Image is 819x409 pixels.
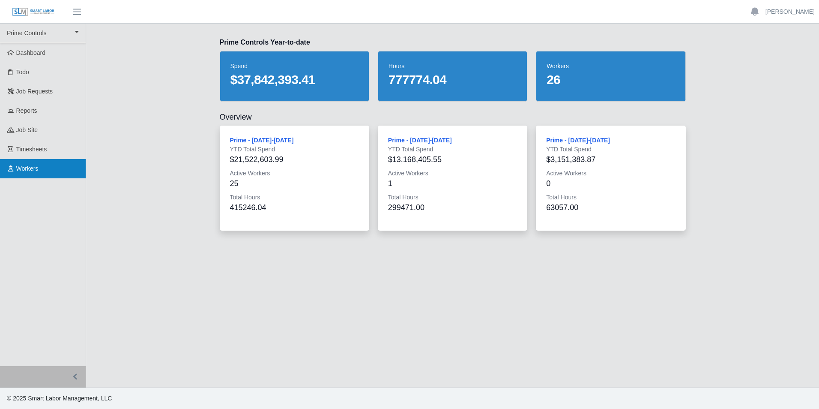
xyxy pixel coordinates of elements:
img: SLM Logo [12,7,55,17]
span: Job Requests [16,88,53,95]
dt: YTD Total Spend [546,145,675,153]
dt: Active Workers [546,169,675,177]
div: $3,151,383.87 [546,153,675,165]
div: 415246.04 [230,201,359,214]
dt: Total Hours [230,193,359,201]
a: Prime - [DATE]-[DATE] [388,137,452,144]
a: [PERSON_NAME] [765,7,815,16]
dt: workers [547,62,675,70]
span: Reports [16,107,37,114]
a: Prime - [DATE]-[DATE] [230,137,294,144]
dt: hours [389,62,517,70]
dd: $37,842,393.41 [230,72,359,87]
span: Workers [16,165,39,172]
dt: YTD Total Spend [230,145,359,153]
dd: 777774.04 [389,72,517,87]
dt: spend [230,62,359,70]
span: © 2025 Smart Labor Management, LLC [7,395,112,402]
dd: 26 [547,72,675,87]
dt: Total Hours [546,193,675,201]
span: Todo [16,69,29,75]
dt: Total Hours [388,193,517,201]
div: 25 [230,177,359,189]
span: job site [16,126,38,133]
div: 63057.00 [546,201,675,214]
div: 0 [546,177,675,189]
span: Timesheets [16,146,47,153]
h2: Overview [220,112,686,122]
div: $13,168,405.55 [388,153,517,165]
dt: YTD Total Spend [388,145,517,153]
div: 299471.00 [388,201,517,214]
dt: Active Workers [388,169,517,177]
h3: Prime Controls Year-to-date [220,37,686,48]
span: Dashboard [16,49,46,56]
dt: Active Workers [230,169,359,177]
a: Prime - [DATE]-[DATE] [546,137,610,144]
div: $21,522,603.99 [230,153,359,165]
div: 1 [388,177,517,189]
